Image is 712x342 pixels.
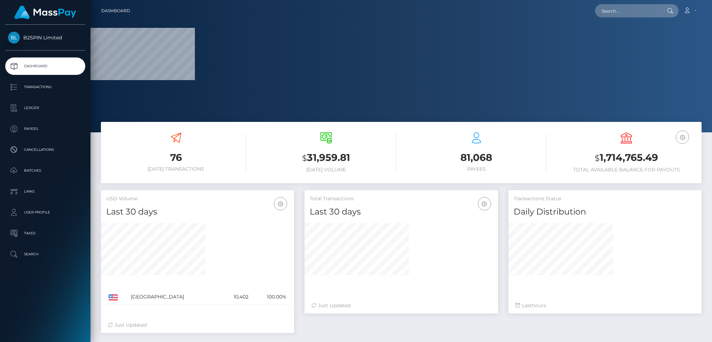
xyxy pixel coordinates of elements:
p: Links [8,186,82,197]
p: Transactions [8,82,82,92]
span: B2SPIN Limited [5,34,85,41]
td: 100.00% [251,289,289,305]
a: Payees [5,120,85,138]
h3: 81,068 [406,151,546,164]
a: Cancellations [5,141,85,158]
h6: [DATE] Volume [256,167,396,173]
a: Ledger [5,99,85,117]
div: Last hours [515,302,695,309]
h6: [DATE] Transactions [106,166,246,172]
td: [GEOGRAPHIC_DATA] [128,289,220,305]
td: 10,402 [220,289,251,305]
h5: Total Transactions [310,195,492,202]
h6: Total Available Balance for Payouts [557,167,697,173]
a: Links [5,183,85,200]
p: Dashboard [8,61,82,71]
div: Just Updated [108,321,287,329]
h4: Last 30 days [310,206,492,218]
h3: 76 [106,151,246,164]
h5: USD Volume [106,195,289,202]
a: Batches [5,162,85,179]
a: User Profile [5,204,85,221]
h5: Transactions Status [514,195,696,202]
a: Dashboard [5,57,85,75]
h3: 31,959.81 [256,151,396,165]
p: Payees [8,124,82,134]
p: Taxes [8,228,82,239]
h6: Payees [406,166,546,172]
p: Ledger [8,103,82,113]
p: User Profile [8,207,82,218]
p: Cancellations [8,145,82,155]
a: Taxes [5,225,85,242]
a: Dashboard [101,3,130,18]
img: US.png [109,294,118,301]
a: Transactions [5,78,85,96]
small: $ [595,153,600,163]
img: B2SPIN Limited [8,32,20,44]
h3: 1,714,765.49 [557,151,697,165]
h4: Last 30 days [106,206,289,218]
h4: Daily Distribution [514,206,696,218]
a: Search [5,246,85,263]
div: Just Updated [311,302,491,309]
small: $ [302,153,307,163]
p: Batches [8,165,82,176]
p: Search [8,249,82,259]
img: MassPay Logo [14,6,76,19]
input: Search... [595,4,660,17]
